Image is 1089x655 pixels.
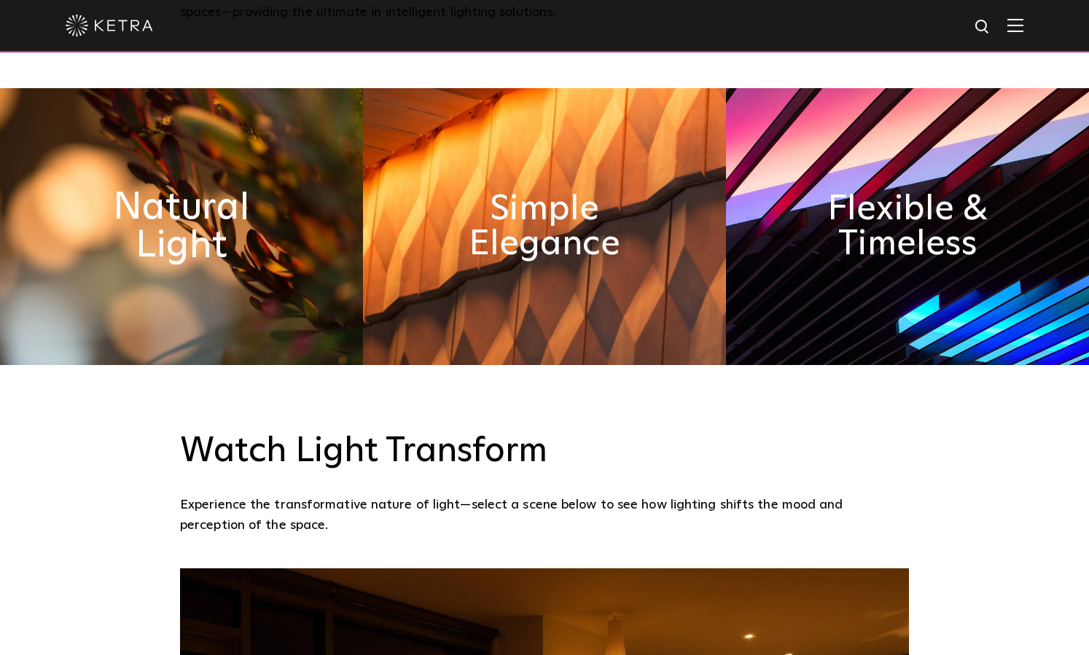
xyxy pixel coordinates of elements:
h3: Watch Light Transform [180,431,909,473]
h2: Simple Elegance [454,192,636,262]
img: ketra-logo-2019-white [66,15,153,36]
img: simple_elegance [363,88,726,365]
img: search icon [974,18,992,36]
p: Experience the transformative nature of light—select a scene below to see how lighting shifts the... [180,495,902,536]
img: Hamburger%20Nav.svg [1007,18,1023,32]
img: flexible_timeless_ketra [726,88,1089,365]
h2: Natural Light [82,189,280,265]
h2: Flexible & Timeless [817,192,999,262]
